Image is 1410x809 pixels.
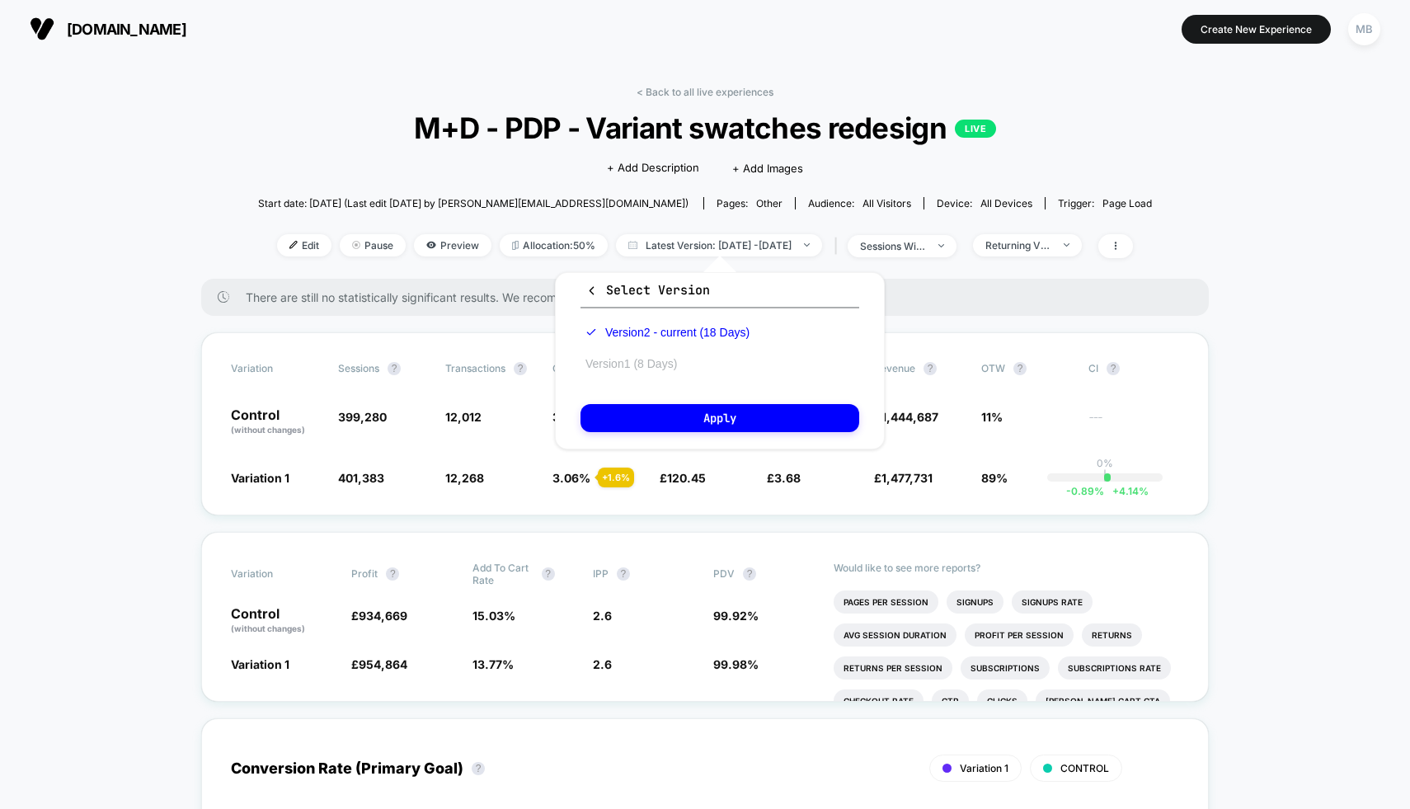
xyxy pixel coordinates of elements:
li: Subscriptions [961,656,1050,680]
div: MB [1348,13,1380,45]
li: Returns Per Session [834,656,952,680]
img: Visually logo [30,16,54,41]
span: Variation 1 [231,657,289,671]
p: LIVE [955,120,996,138]
span: £ [874,410,938,424]
img: end [1064,243,1069,247]
li: Checkout Rate [834,689,924,713]
button: ? [542,567,555,581]
button: ? [743,567,756,581]
span: 2.6 [593,609,612,623]
img: end [804,243,810,247]
span: -0.89 % [1066,485,1104,497]
li: Avg Session Duration [834,623,956,647]
button: [DOMAIN_NAME] [25,16,191,42]
button: Version2 - current (18 Days) [580,325,754,340]
p: Would like to see more reports? [834,562,1179,574]
button: Select Version [580,281,859,308]
span: 11% [981,410,1003,424]
span: + [1112,485,1119,497]
button: ? [388,362,401,375]
span: Select Version [585,282,710,299]
button: ? [1107,362,1120,375]
div: sessions with impression [860,240,926,252]
span: --- [1088,412,1179,436]
span: 2.6 [593,657,612,671]
div: Pages: [717,197,783,209]
span: 13.77 % [472,657,514,671]
span: + Add Images [732,162,803,175]
span: 3.06 % [552,471,590,485]
div: + 1.6 % [598,468,634,487]
span: M+D - PDP - Variant swatches redesign [303,111,1107,145]
span: 89% [981,471,1008,485]
li: Subscriptions Rate [1058,656,1171,680]
span: (without changes) [231,425,305,435]
span: Variation [231,562,322,586]
li: Signups Rate [1012,590,1093,614]
button: Apply [580,404,859,432]
span: 12,012 [445,410,482,424]
span: £ [660,471,706,485]
span: Start date: [DATE] (Last edit [DATE] by [PERSON_NAME][EMAIL_ADDRESS][DOMAIN_NAME]) [258,197,689,209]
span: 120.45 [667,471,706,485]
button: ? [617,567,630,581]
span: [DOMAIN_NAME] [67,21,186,38]
span: Add To Cart Rate [472,562,533,586]
button: MB [1343,12,1385,46]
div: Returning Visitors [985,239,1051,252]
span: 1,444,687 [881,410,938,424]
button: ? [514,362,527,375]
span: Preview [414,234,491,256]
span: Device: [924,197,1045,209]
span: | [830,234,848,258]
p: 0% [1097,457,1113,469]
div: Audience: [808,197,911,209]
span: 15.03 % [472,609,515,623]
span: all devices [980,197,1032,209]
span: other [756,197,783,209]
span: Edit [277,234,331,256]
span: 1,477,731 [881,471,933,485]
li: Signups [947,590,1003,614]
span: 3.68 [774,471,801,485]
div: Trigger: [1058,197,1152,209]
span: £ [874,471,933,485]
span: 12,268 [445,471,484,485]
span: Latest Version: [DATE] - [DATE] [616,234,822,256]
button: Create New Experience [1182,15,1331,44]
span: 399,280 [338,410,387,424]
span: Variation [231,362,322,375]
span: 954,864 [359,657,407,671]
span: CONTROL [1060,762,1109,774]
li: Profit Per Session [965,623,1074,647]
button: ? [924,362,937,375]
img: rebalance [512,241,519,250]
p: Control [231,408,322,436]
span: 4.14 % [1104,485,1149,497]
span: Pause [340,234,406,256]
span: CI [1088,362,1179,375]
li: Returns [1082,623,1142,647]
li: [PERSON_NAME] Cart Cta [1036,689,1170,713]
span: 99.98 % [713,657,759,671]
span: PDV [713,567,735,580]
span: £ [351,609,407,623]
button: ? [1013,362,1027,375]
span: There are still no statistically significant results. We recommend waiting a few more days [246,290,1176,304]
button: ? [386,567,399,581]
span: 99.92 % [713,609,759,623]
p: Control [231,607,335,635]
li: Clicks [977,689,1027,713]
span: Variation 1 [960,762,1008,774]
span: (without changes) [231,623,305,633]
li: Pages Per Session [834,590,938,614]
span: 401,383 [338,471,384,485]
img: calendar [628,241,637,249]
span: 934,669 [359,609,407,623]
img: end [352,241,360,249]
span: Page Load [1102,197,1152,209]
span: IPP [593,567,609,580]
button: ? [472,762,485,775]
span: + Add Description [607,160,699,176]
